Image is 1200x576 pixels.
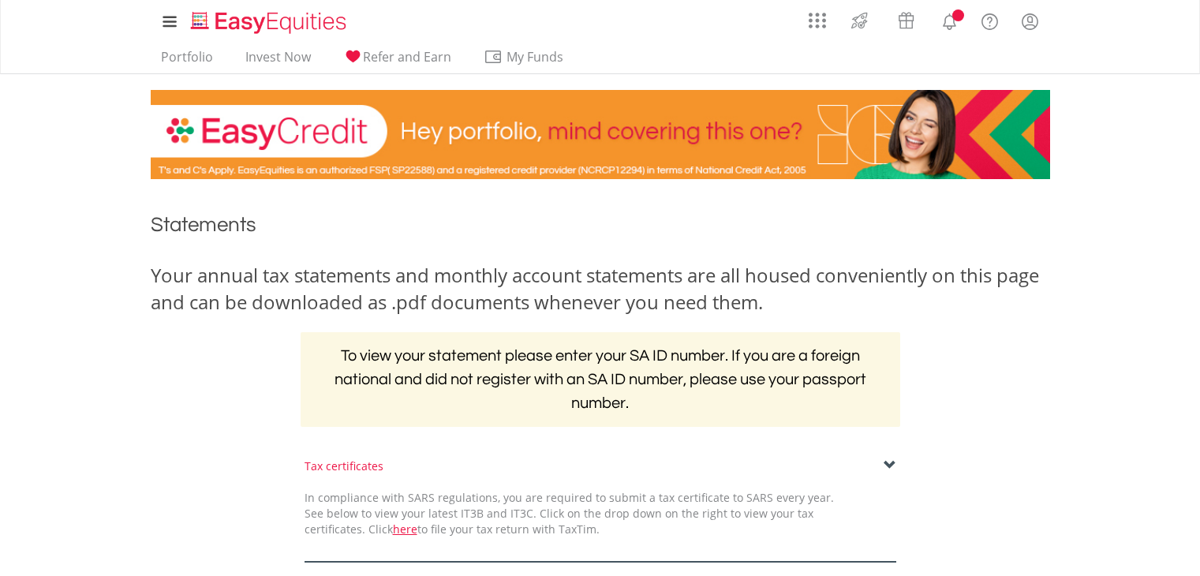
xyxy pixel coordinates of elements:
a: Vouchers [883,4,929,33]
img: EasyCredit Promotion Banner [151,90,1050,179]
a: My Profile [1010,4,1050,39]
a: Refer and Earn [337,49,458,73]
a: Home page [185,4,353,36]
a: here [393,522,417,537]
span: Statements [151,215,256,235]
span: In compliance with SARS regulations, you are required to submit a tax certificate to SARS every y... [305,490,834,537]
div: Your annual tax statements and monthly account statements are all housed conveniently on this pag... [151,262,1050,316]
a: Notifications [929,4,970,36]
img: grid-menu-icon.svg [809,12,826,29]
a: Portfolio [155,49,219,73]
img: EasyEquities_Logo.png [188,9,353,36]
div: Tax certificates [305,458,896,474]
img: thrive-v2.svg [847,8,873,33]
h2: To view your statement please enter your SA ID number. If you are a foreign national and did not ... [301,332,900,427]
a: Invest Now [239,49,317,73]
span: My Funds [484,47,587,67]
img: vouchers-v2.svg [893,8,919,33]
a: FAQ's and Support [970,4,1010,36]
span: Click to file your tax return with TaxTim. [368,522,600,537]
a: AppsGrid [798,4,836,29]
span: Refer and Earn [363,48,451,65]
